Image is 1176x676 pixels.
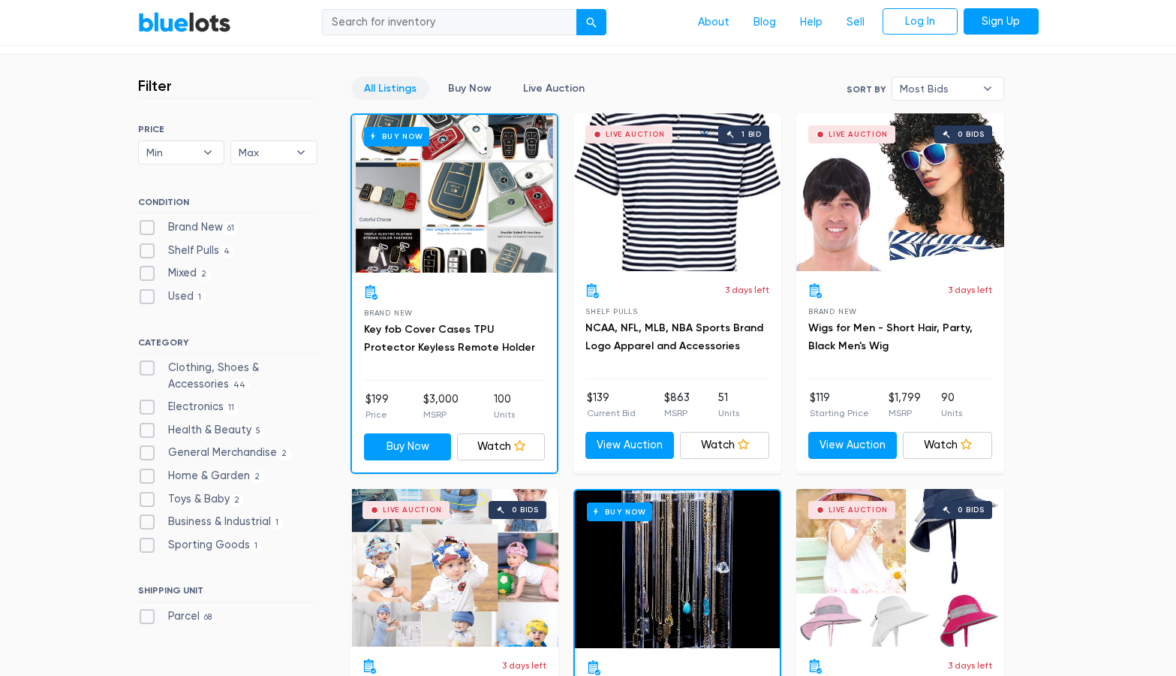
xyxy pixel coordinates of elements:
h6: PRICE [138,124,317,134]
b: ▾ [285,141,317,164]
li: 51 [718,390,739,420]
p: 3 days left [502,659,546,672]
div: Live Auction [829,506,888,514]
b: ▾ [972,77,1003,100]
label: Brand New [138,219,239,236]
p: MSRP [664,406,690,420]
li: $1,799 [889,390,921,420]
span: 1 [250,540,263,552]
span: Shelf Pulls [585,307,638,315]
a: Live Auction 0 bids [796,489,1004,647]
a: Blog [741,8,788,37]
a: View Auction [808,432,898,459]
label: Sporting Goods [138,537,263,554]
p: Current Bid [587,406,636,420]
a: Buy Now [435,77,504,100]
h3: Filter [138,77,172,95]
label: Business & Industrial [138,514,284,530]
label: Mixed [138,265,212,282]
span: Brand New [364,309,413,317]
span: 5 [251,425,266,437]
div: Live Auction [383,506,442,514]
p: MSRP [423,408,459,421]
p: 3 days left [948,659,992,672]
a: Watch [457,433,545,460]
a: All Listings [351,77,429,100]
p: MSRP [889,406,921,420]
a: Live Auction 1 bid [573,113,781,271]
a: View Auction [585,432,675,459]
label: Electronics [138,399,239,415]
span: 2 [230,494,245,506]
div: 1 bid [741,131,762,138]
a: Buy Now [352,115,557,273]
a: Sell [835,8,877,37]
a: Live Auction 0 bids [350,489,558,647]
a: NCAA, NFL, MLB, NBA Sports Brand Logo Apparel and Accessories [585,321,763,352]
h6: CONDITION [138,197,317,213]
div: 0 bids [512,506,539,514]
a: Watch [903,432,992,459]
span: 4 [219,246,235,258]
label: General Merchandise [138,445,292,461]
a: Key fob Cover Cases TPU Protector Keyless Remote Holder [364,323,535,354]
span: 2 [277,448,292,460]
span: 44 [229,379,251,391]
a: Buy Now [364,433,452,460]
div: Live Auction [829,131,888,138]
span: 2 [250,471,265,483]
a: Log In [883,8,958,35]
h6: Buy Now [587,502,652,521]
a: Live Auction 0 bids [796,113,1004,271]
a: Buy Now [575,490,780,648]
p: 3 days left [948,283,992,297]
span: Min [146,141,196,164]
h6: SHIPPING UNIT [138,585,317,602]
b: ▾ [192,141,224,164]
p: Starting Price [810,406,869,420]
a: About [686,8,741,37]
h6: CATEGORY [138,337,317,354]
li: $199 [365,391,389,421]
p: Units [718,406,739,420]
span: 68 [200,611,217,623]
span: 1 [271,518,284,530]
p: Price [365,408,389,421]
label: Home & Garden [138,468,265,484]
li: 100 [494,391,515,421]
input: Search for inventory [322,9,577,36]
a: Wigs for Men - Short Hair, Party, Black Men's Wig [808,321,973,352]
span: 1 [194,291,206,303]
li: $139 [587,390,636,420]
p: Units [494,408,515,421]
label: Sort By [847,83,886,96]
a: Watch [680,432,769,459]
p: 3 days left [725,283,769,297]
a: Live Auction [510,77,597,100]
h6: Buy Now [364,127,429,146]
span: Most Bids [900,77,975,100]
a: Sign Up [964,8,1039,35]
div: 0 bids [958,131,985,138]
label: Shelf Pulls [138,243,235,259]
span: Brand New [808,307,857,315]
div: Live Auction [606,131,665,138]
span: 2 [197,269,212,281]
span: 11 [224,402,239,414]
label: Health & Beauty [138,422,266,439]
label: Used [138,288,206,305]
li: $3,000 [423,391,459,421]
p: Units [941,406,962,420]
label: Parcel [138,608,217,625]
div: 0 bids [958,506,985,514]
label: Clothing, Shoes & Accessories [138,360,317,392]
li: $863 [664,390,690,420]
label: Toys & Baby [138,491,245,508]
li: 90 [941,390,962,420]
a: Help [788,8,835,37]
span: 61 [223,222,239,234]
a: BlueLots [138,11,231,33]
li: $119 [810,390,869,420]
span: Max [239,141,288,164]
